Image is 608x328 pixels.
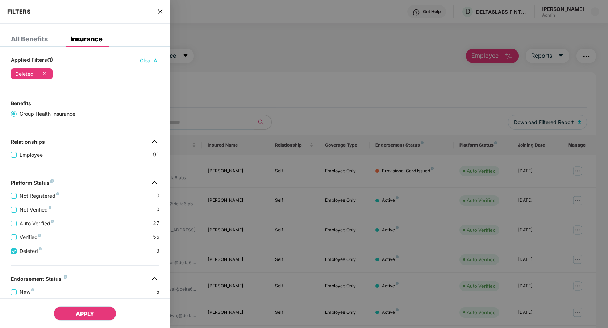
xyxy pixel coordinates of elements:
[50,179,54,183] img: svg+xml;base64,PHN2ZyB4bWxucz0iaHR0cDovL3d3dy53My5vcmcvMjAwMC9zdmciIHdpZHRoPSI4IiBoZWlnaHQ9IjgiIH...
[39,247,42,250] img: svg+xml;base64,PHN2ZyB4bWxucz0iaHR0cDovL3d3dy53My5vcmcvMjAwMC9zdmciIHdpZHRoPSI4IiBoZWlnaHQ9IjgiIH...
[149,136,160,147] img: svg+xml;base64,PHN2ZyB4bWxucz0iaHR0cDovL3d3dy53My5vcmcvMjAwMC9zdmciIHdpZHRoPSIzMiIgaGVpZ2h0PSIzMi...
[156,288,159,296] span: 5
[153,219,159,227] span: 27
[7,8,31,15] span: FILTERS
[17,233,44,241] span: Verified
[51,220,54,223] img: svg+xml;base64,PHN2ZyB4bWxucz0iaHR0cDovL3d3dy53My5vcmcvMjAwMC9zdmciIHdpZHRoPSI4IiBoZWlnaHQ9IjgiIH...
[156,192,159,200] span: 0
[11,57,53,65] span: Applied Filters(1)
[17,151,46,159] span: Employee
[149,177,160,188] img: svg+xml;base64,PHN2ZyB4bWxucz0iaHR0cDovL3d3dy53My5vcmcvMjAwMC9zdmciIHdpZHRoPSIzMiIgaGVpZ2h0PSIzMi...
[140,57,159,65] span: Clear All
[15,71,34,77] div: Deleted
[153,151,159,159] span: 91
[17,247,45,255] span: Deleted
[11,180,54,188] div: Platform Status
[70,36,103,43] div: Insurance
[76,310,94,317] span: APPLY
[17,206,54,214] span: Not Verified
[156,247,159,255] span: 9
[17,192,62,200] span: Not Registered
[54,306,116,321] button: APPLY
[31,288,34,291] img: svg+xml;base64,PHN2ZyB4bWxucz0iaHR0cDovL3d3dy53My5vcmcvMjAwMC9zdmciIHdpZHRoPSI4IiBoZWlnaHQ9IjgiIH...
[11,276,67,284] div: Endorsement Status
[49,206,51,209] img: svg+xml;base64,PHN2ZyB4bWxucz0iaHR0cDovL3d3dy53My5vcmcvMjAwMC9zdmciIHdpZHRoPSI4IiBoZWlnaHQ9IjgiIH...
[64,275,67,279] img: svg+xml;base64,PHN2ZyB4bWxucz0iaHR0cDovL3d3dy53My5vcmcvMjAwMC9zdmciIHdpZHRoPSI4IiBoZWlnaHQ9IjgiIH...
[17,288,37,296] span: New
[157,8,163,15] span: close
[17,110,78,118] span: Group Health Insurance
[56,192,59,195] img: svg+xml;base64,PHN2ZyB4bWxucz0iaHR0cDovL3d3dy53My5vcmcvMjAwMC9zdmciIHdpZHRoPSI4IiBoZWlnaHQ9IjgiIH...
[11,139,45,147] div: Relationships
[38,234,41,237] img: svg+xml;base64,PHN2ZyB4bWxucz0iaHR0cDovL3d3dy53My5vcmcvMjAwMC9zdmciIHdpZHRoPSI4IiBoZWlnaHQ9IjgiIH...
[17,220,57,227] span: Auto Verified
[149,273,160,284] img: svg+xml;base64,PHN2ZyB4bWxucz0iaHR0cDovL3d3dy53My5vcmcvMjAwMC9zdmciIHdpZHRoPSIzMiIgaGVpZ2h0PSIzMi...
[11,36,48,43] div: All Benefits
[153,233,159,241] span: 55
[156,205,159,214] span: 0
